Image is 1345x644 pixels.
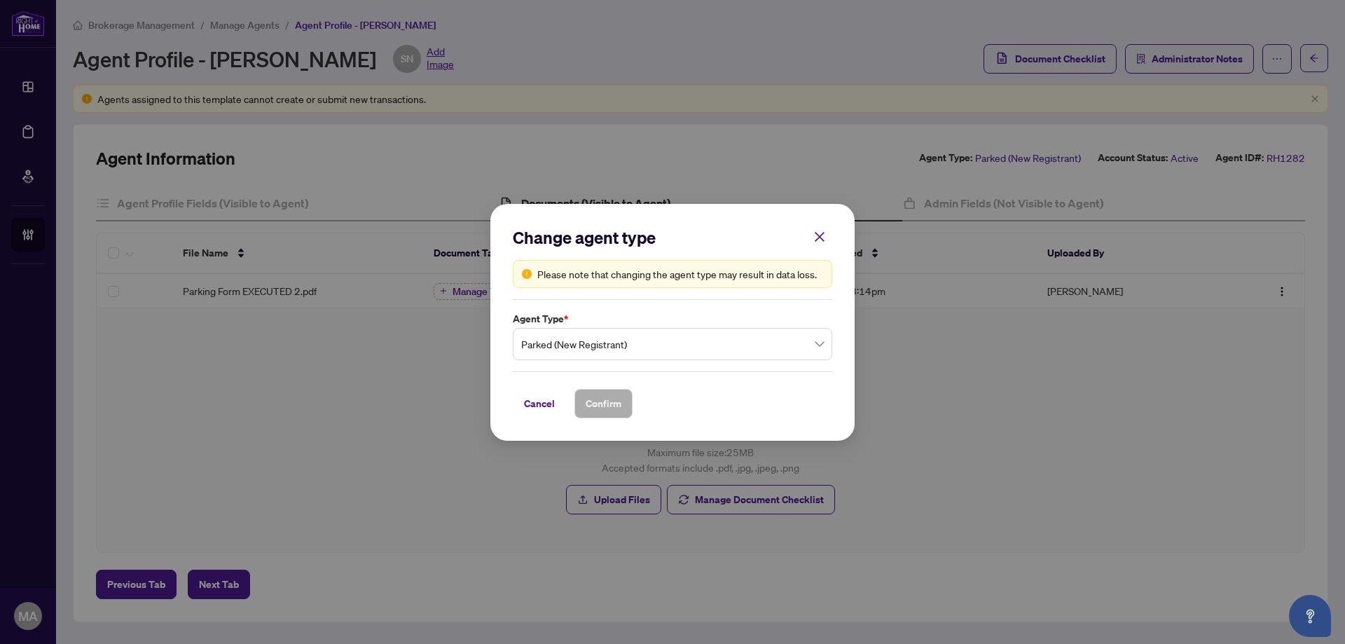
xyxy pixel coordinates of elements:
[537,266,823,282] div: Please note that changing the agent type may result in data loss.
[524,392,555,414] span: Cancel
[1289,595,1331,637] button: Open asap
[513,388,566,418] button: Cancel
[513,226,832,249] h2: Change agent type
[522,269,532,279] span: exclamation-circle
[574,388,633,418] button: Confirm
[521,330,824,357] span: Parked (New Registrant)
[813,231,826,243] span: close
[513,311,832,327] label: Agent Type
